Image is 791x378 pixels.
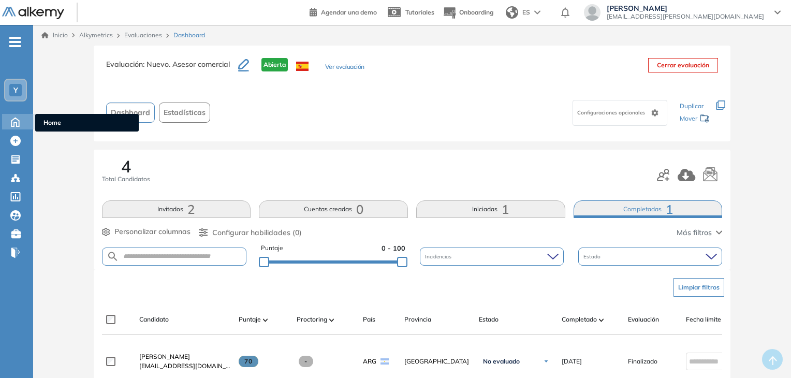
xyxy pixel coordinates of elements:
[573,100,667,126] div: Configuraciones opcionales
[173,31,205,40] span: Dashboard
[578,248,722,266] div: Estado
[325,62,364,73] button: Ver evaluación
[363,315,375,324] span: País
[425,253,453,260] span: Incidencias
[111,107,150,118] span: Dashboard
[159,103,210,123] button: Estadísticas
[479,315,499,324] span: Estado
[577,109,647,117] span: Configuraciones opcionales
[139,361,230,371] span: [EMAIL_ADDRESS][DOMAIN_NAME]
[2,7,64,20] img: Logo
[405,8,434,16] span: Tutoriales
[261,58,288,71] span: Abierta
[607,12,764,21] span: [EMAIL_ADDRESS][PERSON_NAME][DOMAIN_NAME]
[102,175,150,184] span: Total Candidatos
[310,5,377,18] a: Agendar una demo
[121,158,131,175] span: 4
[628,357,657,366] span: Finalizado
[599,318,604,322] img: [missing "en.ARROW_ALT" translation]
[583,253,603,260] span: Estado
[506,6,518,19] img: world
[139,352,230,361] a: [PERSON_NAME]
[562,315,597,324] span: Completado
[380,358,389,365] img: ARG
[107,250,119,263] img: SEARCH_ALT
[574,200,723,218] button: Completadas1
[416,200,565,218] button: Iniciadas1
[124,31,162,39] a: Evaluaciones
[296,62,309,71] img: ESP
[680,102,704,110] span: Duplicar
[106,103,155,123] button: Dashboard
[363,357,376,366] span: ARG
[199,227,302,238] button: Configurar habilidades (0)
[562,357,582,366] span: [DATE]
[628,315,659,324] span: Evaluación
[404,357,471,366] span: [GEOGRAPHIC_DATA]
[102,200,251,218] button: Invitados2
[443,2,493,24] button: Onboarding
[382,243,405,253] span: 0 - 100
[139,353,190,360] span: [PERSON_NAME]
[297,315,327,324] span: Proctoring
[686,315,721,324] span: Fecha límite
[239,356,259,367] span: 70
[321,8,377,16] span: Agendar una demo
[522,8,530,17] span: ES
[329,318,334,322] img: [missing "en.ARROW_ALT" translation]
[261,243,283,253] span: Puntaje
[459,8,493,16] span: Onboarding
[420,248,564,266] div: Incidencias
[673,278,724,297] button: Limpiar filtros
[648,58,718,72] button: Cerrar evaluación
[483,357,520,366] span: No evaluado
[212,227,302,238] span: Configurar habilidades (0)
[13,86,18,94] span: Y
[677,227,712,238] span: Más filtros
[263,318,268,322] img: [missing "en.ARROW_ALT" translation]
[102,226,191,237] button: Personalizar columnas
[677,227,722,238] button: Más filtros
[239,315,261,324] span: Puntaje
[43,118,130,127] span: Home
[9,41,21,43] i: -
[680,110,710,129] div: Mover
[41,31,68,40] a: Inicio
[534,10,540,14] img: arrow
[106,58,238,80] h3: Evaluación
[543,358,549,365] img: Ícono de flecha
[114,226,191,237] span: Personalizar columnas
[259,200,408,218] button: Cuentas creadas0
[139,315,169,324] span: Candidato
[607,4,764,12] span: [PERSON_NAME]
[299,356,314,367] span: -
[404,315,431,324] span: Provincia
[164,107,206,118] span: Estadísticas
[79,31,113,39] span: Alkymetrics
[143,60,230,69] span: : Nuevo. Asesor comercial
